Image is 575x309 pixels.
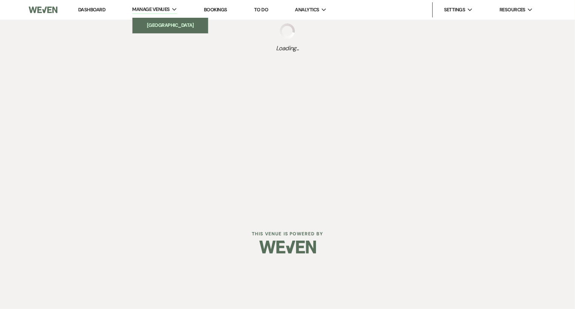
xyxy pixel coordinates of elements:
[204,6,227,13] a: Bookings
[259,234,316,260] img: Weven Logo
[133,18,208,33] a: [GEOGRAPHIC_DATA]
[254,6,268,13] a: To Do
[280,23,295,39] img: loading spinner
[78,6,105,13] a: Dashboard
[444,6,466,14] span: Settings
[132,6,170,13] span: Manage Venues
[276,44,299,53] span: Loading...
[29,2,57,18] img: Weven Logo
[295,6,319,14] span: Analytics
[499,6,526,14] span: Resources
[136,22,204,29] li: [GEOGRAPHIC_DATA]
